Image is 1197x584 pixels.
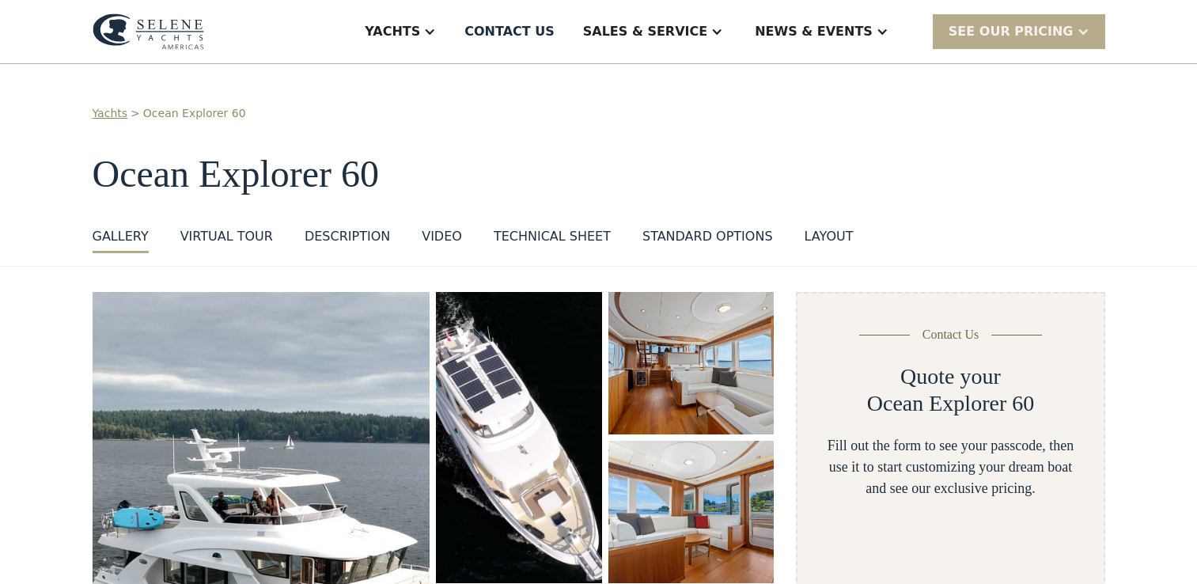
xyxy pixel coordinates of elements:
[823,435,1078,499] div: Fill out the form to see your passcode, then use it to start customizing your dream boat and see ...
[867,390,1034,417] h2: Ocean Explorer 60
[180,227,273,246] div: VIRTUAL TOUR
[642,227,773,246] div: standard options
[422,227,462,246] div: VIDEO
[305,227,390,246] div: DESCRIPTION
[949,22,1074,41] div: SEE Our Pricing
[805,227,854,246] div: layout
[305,227,390,253] a: DESCRIPTION
[922,325,979,344] div: Contact Us
[422,227,462,253] a: VIDEO
[494,227,611,253] a: Technical sheet
[642,227,773,253] a: standard options
[131,105,140,122] div: >
[93,13,204,50] img: logo
[180,227,273,253] a: VIRTUAL TOUR
[900,363,1001,390] h2: Quote your
[464,22,555,41] div: Contact US
[494,227,611,246] div: Technical sheet
[805,227,854,253] a: layout
[365,22,420,41] div: Yachts
[933,14,1105,48] div: SEE Our Pricing
[93,227,149,253] a: GALLERY
[93,154,1105,195] h1: Ocean Explorer 60
[755,22,873,41] div: News & EVENTS
[608,292,775,434] a: open lightbox
[608,441,775,583] a: open lightbox
[583,22,707,41] div: Sales & Service
[143,105,246,122] a: Ocean Explorer 60
[93,105,128,122] a: Yachts
[436,292,601,583] a: open lightbox
[93,227,149,246] div: GALLERY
